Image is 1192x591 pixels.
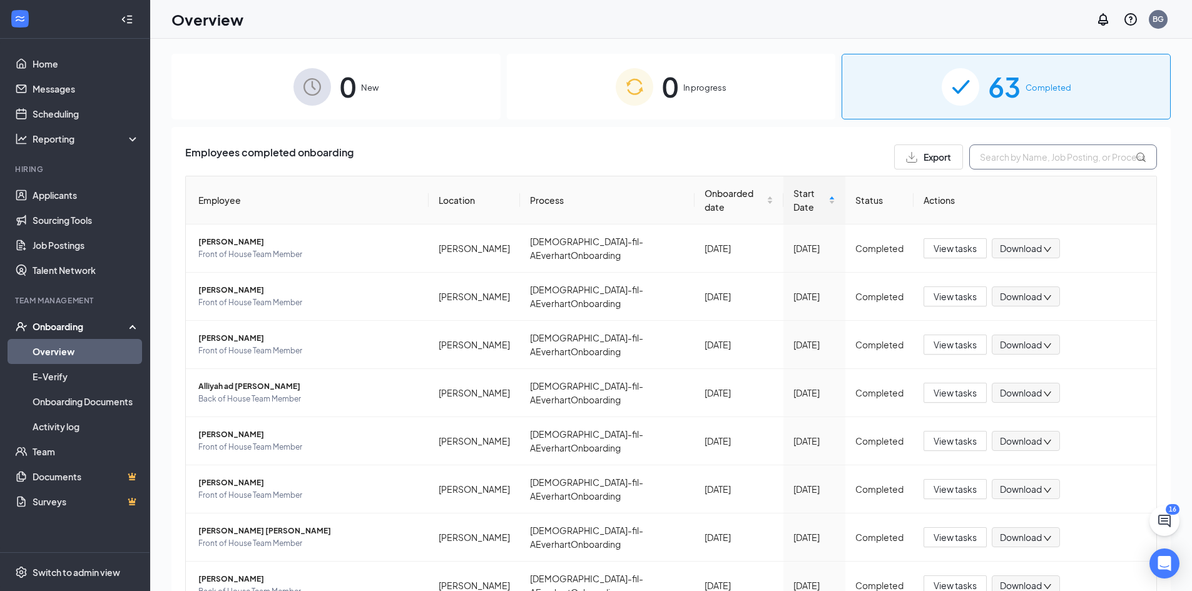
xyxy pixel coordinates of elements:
div: [DATE] [793,290,835,303]
div: Completed [855,241,904,255]
a: Activity log [33,414,140,439]
span: down [1043,390,1052,398]
span: Front of House Team Member [198,248,419,261]
a: Overview [33,339,140,364]
div: [DATE] [793,241,835,255]
span: Download [1000,386,1042,400]
svg: WorkstreamLogo [14,13,26,25]
span: 63 [988,65,1021,108]
button: View tasks [924,238,987,258]
span: Download [1000,290,1042,303]
span: [PERSON_NAME] [198,332,419,345]
div: Completed [855,338,904,351]
span: [PERSON_NAME] [198,236,419,248]
a: Home [33,51,140,76]
a: Scheduling [33,101,140,126]
span: Download [1000,338,1042,351]
svg: Settings [15,566,28,578]
div: BG [1153,14,1164,24]
button: View tasks [924,383,987,403]
th: Process [520,176,695,225]
span: Download [1000,483,1042,496]
span: In progress [683,81,726,94]
span: Onboarded date [705,186,765,214]
div: Open Intercom Messenger [1149,548,1179,578]
td: [DEMOGRAPHIC_DATA]-fil-AEverhartOnboarding [520,465,695,513]
button: ChatActive [1149,506,1179,536]
span: View tasks [934,434,977,448]
div: Switch to admin view [33,566,120,578]
span: View tasks [934,386,977,400]
span: Download [1000,531,1042,544]
td: [PERSON_NAME] [429,513,520,562]
span: [PERSON_NAME] [198,573,419,585]
a: DocumentsCrown [33,464,140,489]
span: down [1043,245,1052,254]
input: Search by Name, Job Posting, or Process [969,144,1157,169]
span: Export [924,153,951,161]
div: Completed [855,530,904,544]
td: [PERSON_NAME] [429,465,520,513]
span: down [1043,438,1052,447]
a: Applicants [33,183,140,208]
span: down [1043,293,1052,302]
svg: UserCheck [15,320,28,333]
svg: QuestionInfo [1123,12,1138,27]
div: [DATE] [705,290,774,303]
span: 0 [662,65,678,108]
a: Team [33,439,140,464]
span: Employees completed onboarding [185,144,354,169]
div: [DATE] [793,530,835,544]
td: [PERSON_NAME] [429,225,520,273]
h1: Overview [171,9,243,30]
div: Onboarding [33,320,129,333]
td: [PERSON_NAME] [429,417,520,465]
span: down [1043,486,1052,495]
svg: Analysis [15,133,28,145]
div: [DATE] [705,338,774,351]
button: View tasks [924,431,987,451]
td: [PERSON_NAME] [429,369,520,417]
span: [PERSON_NAME] [PERSON_NAME] [198,525,419,537]
button: View tasks [924,527,987,547]
span: View tasks [934,482,977,496]
td: [PERSON_NAME] [429,273,520,321]
span: View tasks [934,241,977,255]
span: [PERSON_NAME] [198,428,419,441]
div: Hiring [15,164,137,174]
div: [DATE] [793,386,835,400]
th: Actions [914,176,1156,225]
span: Front of House Team Member [198,345,419,357]
th: Location [429,176,520,225]
span: View tasks [934,530,977,544]
span: Back of House Team Member [198,393,419,405]
div: [DATE] [793,482,835,496]
div: Completed [855,386,904,400]
div: Reporting [33,133,140,145]
a: Messages [33,76,140,101]
a: Sourcing Tools [33,208,140,233]
div: Completed [855,290,904,303]
span: Front of House Team Member [198,489,419,502]
span: Alliyah ad [PERSON_NAME] [198,380,419,393]
span: Front of House Team Member [198,537,419,550]
a: Job Postings [33,233,140,258]
div: [DATE] [705,241,774,255]
span: View tasks [934,290,977,303]
td: [DEMOGRAPHIC_DATA]-fil-AEverhartOnboarding [520,369,695,417]
div: Completed [855,434,904,448]
span: Completed [1026,81,1071,94]
div: 16 [1166,504,1179,515]
span: 0 [340,65,356,108]
div: [DATE] [705,530,774,544]
div: [DATE] [793,338,835,351]
td: [DEMOGRAPHIC_DATA]-fil-AEverhartOnboarding [520,225,695,273]
button: Export [894,144,963,169]
span: Front of House Team Member [198,441,419,453]
a: SurveysCrown [33,489,140,514]
td: [DEMOGRAPHIC_DATA]-fil-AEverhartOnboarding [520,321,695,369]
span: down [1043,582,1052,591]
a: Talent Network [33,258,140,283]
th: Employee [186,176,429,225]
td: [DEMOGRAPHIC_DATA]-fil-AEverhartOnboarding [520,417,695,465]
